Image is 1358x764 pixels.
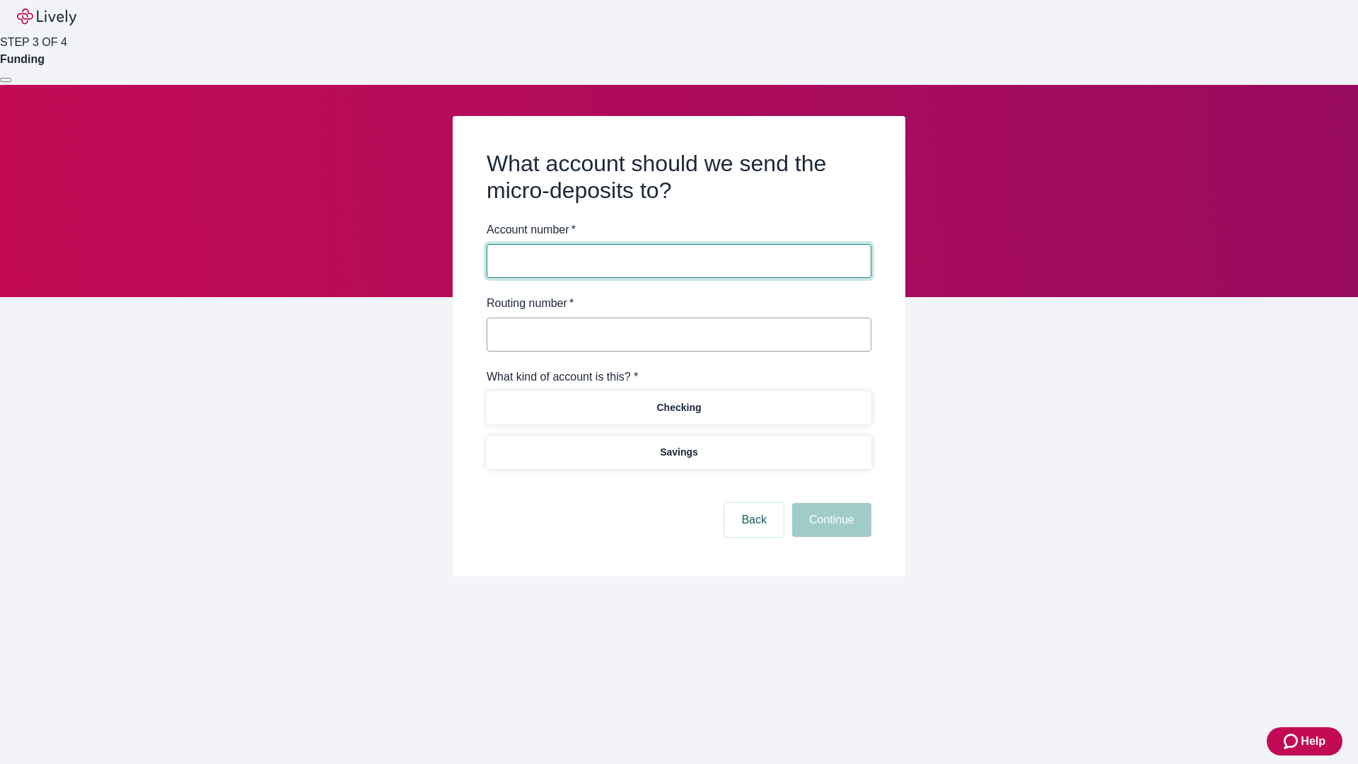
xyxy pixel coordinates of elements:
[724,503,784,537] button: Back
[1301,733,1325,750] span: Help
[1284,733,1301,750] svg: Zendesk support icon
[487,391,871,424] button: Checking
[487,150,871,204] h2: What account should we send the micro-deposits to?
[487,436,871,469] button: Savings
[1267,727,1342,756] button: Zendesk support iconHelp
[656,400,701,415] p: Checking
[487,369,638,386] label: What kind of account is this? *
[660,445,698,460] p: Savings
[487,221,576,238] label: Account number
[17,8,76,25] img: Lively
[487,295,574,312] label: Routing number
